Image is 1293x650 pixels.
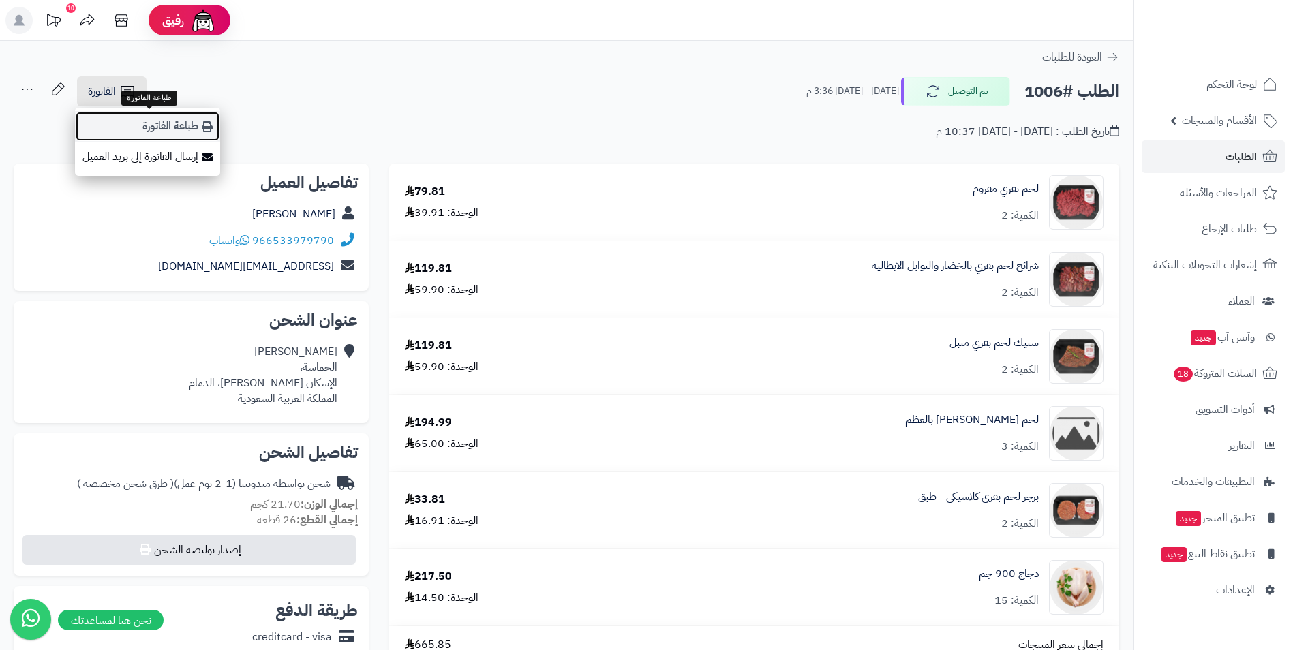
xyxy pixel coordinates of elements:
span: ( طرق شحن مخصصة ) [77,476,174,492]
a: ستيك لحم بقري متبل [949,335,1039,351]
a: العملاء [1142,285,1285,318]
div: 194.99 [405,415,452,431]
a: لوحة التحكم [1142,68,1285,101]
span: الأقسام والمنتجات [1182,111,1257,130]
a: السلات المتروكة18 [1142,357,1285,390]
span: تطبيق المتجر [1174,508,1255,527]
a: أدوات التسويق [1142,393,1285,426]
div: 10 [66,3,76,13]
a: الطلبات [1142,140,1285,173]
span: طلبات الإرجاع [1202,219,1257,238]
a: لحم بقري مفروم [973,181,1039,197]
span: التطبيقات والخدمات [1172,472,1255,491]
div: الوحدة: 59.90 [405,282,478,298]
a: دجاج 900 جم [979,566,1039,582]
img: 552_686656fc24596_ad369272-90x90.png [1050,252,1103,307]
a: طباعة الفاتورة [75,111,220,142]
a: الإعدادات [1142,574,1285,606]
div: شحن بواسطة مندوبينا (1-2 يوم عمل) [77,476,331,492]
img: 514_686656ef5e423_8e895cc8-90x90.png [1050,175,1103,230]
span: لوحة التحكم [1206,75,1257,94]
div: الكمية: 2 [1001,208,1039,223]
div: الكمية: 3 [1001,439,1039,454]
a: التطبيقات والخدمات [1142,465,1285,498]
div: الوحدة: 16.91 [405,513,478,529]
a: لحم [PERSON_NAME] بالعظم [905,412,1039,428]
a: تطبيق نقاط البيعجديد [1142,538,1285,570]
a: تحديثات المنصة [36,7,70,37]
a: 966533979790 [252,232,334,249]
span: الإعدادات [1216,581,1255,600]
div: الوحدة: 39.91 [405,205,478,221]
small: 21.70 كجم [250,496,358,512]
span: العملاء [1228,292,1255,311]
h2: عنوان الشحن [25,312,358,328]
span: جديد [1191,330,1216,345]
button: تم التوصيل [901,77,1010,106]
small: 26 قطعة [257,512,358,528]
span: الطلبات [1226,147,1257,166]
a: المراجعات والأسئلة [1142,176,1285,209]
small: [DATE] - [DATE] 3:36 م [806,84,899,98]
div: طباعة الفاتورة [121,91,177,106]
div: الوحدة: 59.90 [405,359,478,375]
div: [PERSON_NAME] الحماسة، الإسكان [PERSON_NAME]، الدمام المملكة العربية السعودية [189,344,337,406]
div: الوحدة: 14.50 [405,590,478,606]
span: إشعارات التحويلات البنكية [1153,256,1257,275]
strong: إجمالي القطع: [296,512,358,528]
h2: الطلب #1006 [1024,78,1119,106]
a: تطبيق المتجرجديد [1142,501,1285,534]
a: العودة للطلبات [1042,49,1119,65]
span: رفيق [162,12,184,29]
div: 119.81 [405,261,452,277]
a: إرسال الفاتورة إلى بريد العميل [75,142,220,172]
a: وآتس آبجديد [1142,321,1285,354]
div: الكمية: 2 [1001,516,1039,531]
a: التقارير [1142,429,1285,462]
h2: طريقة الدفع [275,602,358,619]
img: 553_686656fcd2b4c_9a9e6cfe-90x90.png [1050,329,1103,384]
div: 33.81 [405,492,445,508]
div: 119.81 [405,338,452,354]
a: إشعارات التحويلات البنكية [1142,249,1285,281]
h2: تفاصيل العميل [25,174,358,191]
div: الوحدة: 65.00 [405,436,478,452]
strong: إجمالي الوزن: [301,496,358,512]
span: المراجعات والأسئلة [1180,183,1257,202]
a: واتساب [209,232,249,249]
span: جديد [1176,511,1201,526]
span: أدوات التسويق [1196,400,1255,419]
button: إصدار بوليصة الشحن [22,535,356,565]
div: creditcard - visa [252,630,332,645]
img: ai-face.png [189,7,217,34]
h2: تفاصيل الشحن [25,444,358,461]
div: الكمية: 15 [994,593,1039,608]
span: العودة للطلبات [1042,49,1102,65]
span: السلات المتروكة [1172,364,1257,383]
img: 682_68665723303e8_191f4d45-90x90.png [1050,560,1103,615]
a: شرائح لحم بقري بالخضار والتوابل الايطالية [872,258,1039,274]
a: الفاتورة [77,76,147,106]
span: التقارير [1229,436,1255,455]
div: تاريخ الطلب : [DATE] - [DATE] 10:37 م [936,124,1119,140]
img: 673_6866572005fee_cd638447-90x90.png [1050,483,1103,538]
span: جديد [1161,547,1187,562]
a: طلبات الإرجاع [1142,213,1285,245]
span: الفاتورة [88,83,116,99]
a: برجر لحم بقرى كلاسيكى - طبق [918,489,1039,505]
div: 79.81 [405,184,445,200]
div: الكمية: 2 [1001,285,1039,300]
a: [PERSON_NAME] [252,206,335,222]
div: 217.50 [405,569,452,585]
span: تطبيق نقاط البيع [1160,544,1255,563]
span: 18 [1174,367,1193,382]
img: no_image-90x90.png [1050,406,1103,461]
a: [EMAIL_ADDRESS][DOMAIN_NAME] [158,258,334,275]
span: وآتس آب [1189,328,1255,347]
div: الكمية: 2 [1001,362,1039,377]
